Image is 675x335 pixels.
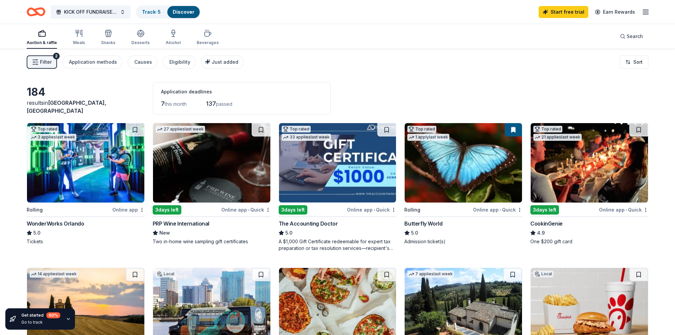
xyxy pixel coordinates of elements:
span: in [27,99,106,114]
button: KICK OFF FUNDRAISER FOR 2025-26 SCHOOL YEAR [51,5,131,19]
div: 184 [27,85,145,99]
a: Start free trial [539,6,588,18]
div: 1 apply last week [407,134,449,141]
span: Filter [40,58,52,66]
div: Causes [134,58,152,66]
div: 33 applies last week [282,134,331,141]
div: PRP Wine International [153,220,209,228]
div: Online app [112,206,145,214]
span: Search [627,32,643,40]
div: Online app Quick [221,206,271,214]
span: 5.0 [285,229,292,237]
button: Desserts [131,27,150,49]
span: New [159,229,170,237]
div: Tickets [27,238,145,245]
a: Image for The Accounting DoctorTop rated33 applieslast week3days leftOnline app•QuickThe Accounti... [279,123,397,252]
a: Image for PRP Wine International27 applieslast week3days leftOnline app•QuickPRP Wine Internation... [153,123,271,245]
div: Top rated [30,126,59,132]
span: Sort [633,58,643,66]
div: 2 [53,53,60,59]
div: Eligibility [169,58,190,66]
div: WonderWorks Orlando [27,220,84,228]
button: Snacks [101,27,115,49]
div: Local [156,271,176,277]
button: Search [615,30,648,43]
a: Image for WonderWorks OrlandoTop rated3 applieslast weekRollingOnline appWonderWorks Orlando5.0Ti... [27,123,145,245]
div: 21 applies last week [533,134,582,141]
span: KICK OFF FUNDRAISER FOR 2025-26 SCHOOL YEAR [64,8,117,16]
button: Sort [620,55,648,69]
div: Admission ticket(s) [404,238,522,245]
div: Snacks [101,40,115,45]
div: The Accounting Doctor [279,220,338,228]
a: Image for Butterfly WorldTop rated1 applylast weekRollingOnline app•QuickButterfly World5.0Admiss... [404,123,522,245]
a: Discover [173,9,194,15]
button: Application methods [62,55,122,69]
button: Causes [128,55,157,69]
span: 4.9 [537,229,545,237]
div: One $200 gift card [530,238,648,245]
div: Top rated [282,126,311,132]
div: Local [533,271,553,277]
span: 5.0 [411,229,418,237]
div: Butterfly World [404,220,442,228]
a: Earn Rewards [591,6,639,18]
div: Two in-home wine sampling gift certificates [153,238,271,245]
span: passed [216,101,232,107]
button: Beverages [197,27,219,49]
img: Image for Butterfly World [405,123,522,203]
div: Top rated [533,126,562,132]
div: results [27,99,145,115]
div: Online app Quick [473,206,522,214]
div: CookinGenie [530,220,563,228]
div: 7 applies last week [407,271,454,278]
div: Beverages [197,40,219,45]
img: Image for WonderWorks Orlando [27,123,144,203]
a: Track· 5 [142,9,161,15]
button: Filter2 [27,55,57,69]
img: Image for The Accounting Doctor [279,123,396,203]
span: 137 [206,100,216,107]
span: [GEOGRAPHIC_DATA], [GEOGRAPHIC_DATA] [27,99,106,114]
div: 3 days left [153,205,181,215]
div: Alcohol [166,40,181,45]
button: Meals [73,27,85,49]
button: Track· 5Discover [136,5,200,19]
div: A $1,000 Gift Certificate redeemable for expert tax preparation or tax resolution services—recipi... [279,238,397,252]
div: Top rated [407,126,436,132]
div: 3 days left [530,205,559,215]
span: • [374,207,375,213]
span: 7 [161,100,165,107]
div: Rolling [404,206,420,214]
img: Image for CookinGenie [531,123,648,203]
div: 14 applies last week [30,271,78,278]
span: • [626,207,627,213]
div: 3 applies last week [30,134,76,141]
button: Alcohol [166,27,181,49]
div: Get started [21,312,60,318]
span: • [248,207,249,213]
div: Online app Quick [599,206,648,214]
button: Just added [201,55,244,69]
div: Desserts [131,40,150,45]
div: 60 % [46,312,60,318]
div: 3 days left [279,205,307,215]
a: Image for CookinGenieTop rated21 applieslast week3days leftOnline app•QuickCookinGenie4.9One $200... [530,123,648,245]
a: Home [27,4,45,20]
div: 27 applies last week [156,126,205,133]
div: Auction & raffle [27,40,57,45]
div: Meals [73,40,85,45]
div: Go to track [21,320,60,325]
div: Application deadlines [161,88,322,96]
div: Online app Quick [347,206,396,214]
img: Image for PRP Wine International [153,123,270,203]
span: this month [165,101,187,107]
button: Auction & raffle [27,27,57,49]
button: Eligibility [163,55,196,69]
div: Application methods [69,58,117,66]
span: 5.0 [33,229,40,237]
div: Rolling [27,206,43,214]
span: Just added [212,59,238,65]
span: • [500,207,501,213]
